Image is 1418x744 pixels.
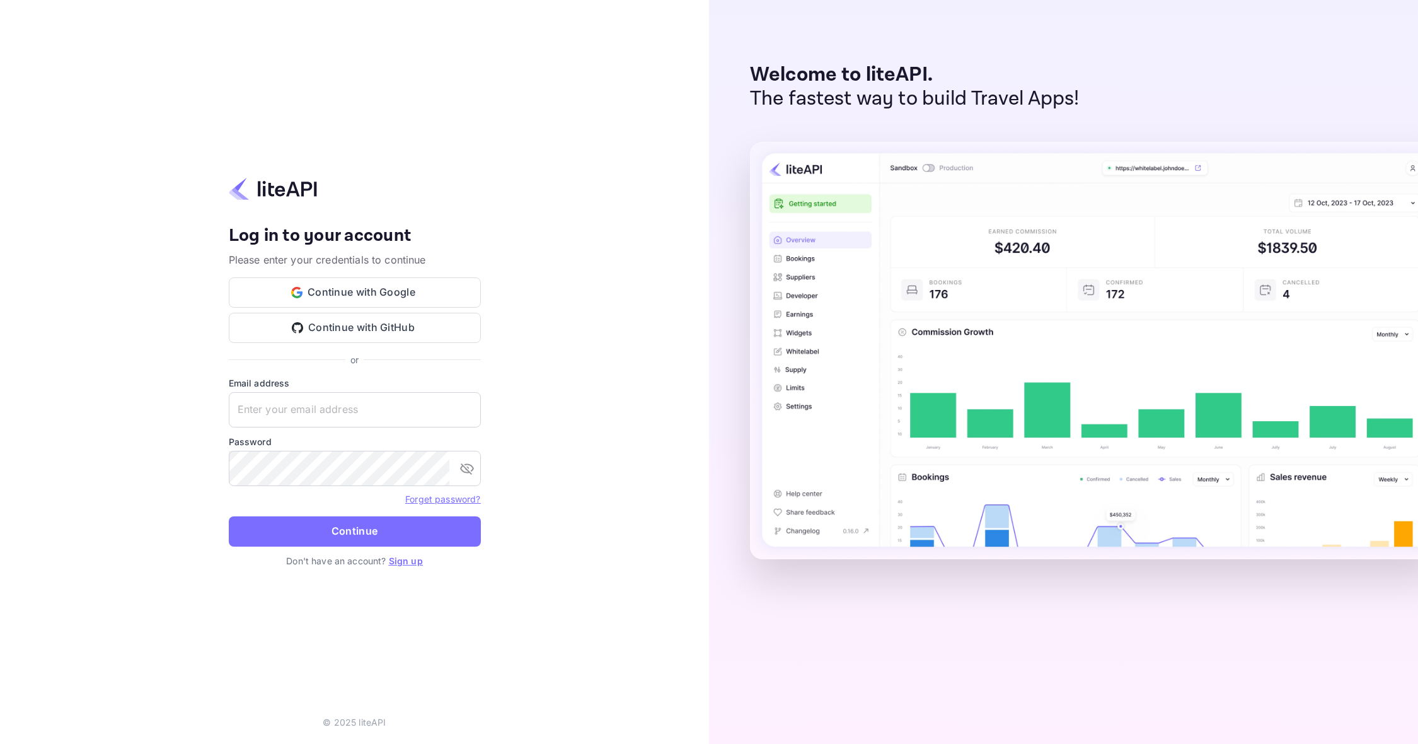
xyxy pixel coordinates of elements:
[229,392,481,427] input: Enter your email address
[405,494,480,504] a: Forget password?
[350,353,359,366] p: or
[229,252,481,267] p: Please enter your credentials to continue
[229,177,317,201] img: liteapi
[750,87,1080,111] p: The fastest way to build Travel Apps!
[229,554,481,567] p: Don't have an account?
[229,225,481,247] h4: Log in to your account
[389,555,423,566] a: Sign up
[229,277,481,308] button: Continue with Google
[229,376,481,390] label: Email address
[229,516,481,547] button: Continue
[229,313,481,343] button: Continue with GitHub
[405,492,480,505] a: Forget password?
[323,716,386,729] p: © 2025 liteAPI
[454,456,480,481] button: toggle password visibility
[750,63,1080,87] p: Welcome to liteAPI.
[229,435,481,448] label: Password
